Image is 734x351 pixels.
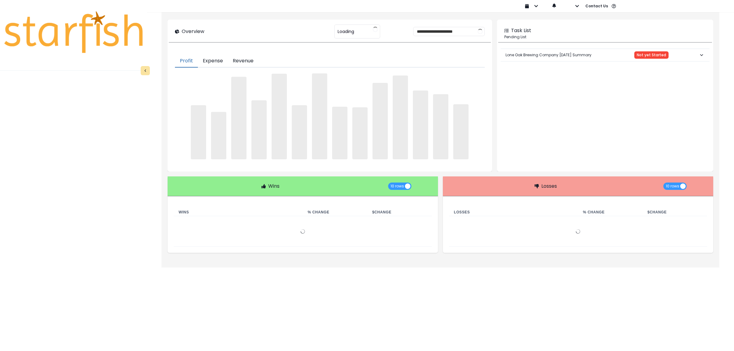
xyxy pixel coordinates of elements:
span: ‌ [352,107,368,159]
th: Wins [174,209,303,216]
span: ‌ [231,77,247,159]
p: Pending List [504,34,706,40]
span: ‌ [433,94,448,159]
span: ‌ [413,91,428,159]
th: $ Change [367,209,432,216]
span: ‌ [191,105,206,159]
button: Revenue [228,55,258,68]
th: % Change [303,209,367,216]
span: ‌ [292,105,307,159]
span: ‌ [251,100,267,159]
button: Profit [175,55,198,68]
span: ‌ [211,112,226,159]
span: Not yet Started [637,53,666,57]
span: 10 rows [391,183,404,190]
span: 10 rows [666,183,679,190]
p: Lone Oak Brewing Company [DATE] Summary [506,47,591,63]
th: % Change [578,209,643,216]
span: ‌ [373,83,388,159]
th: Losses [449,209,578,216]
span: ‌ [272,74,287,160]
span: ‌ [453,104,469,159]
span: ‌ [332,107,347,159]
span: Loading [338,25,354,38]
th: $ Change [643,209,707,216]
button: Expense [198,55,228,68]
span: ‌ [312,73,327,159]
p: Task List [511,27,531,34]
span: ‌ [393,76,408,159]
button: Lone Oak Brewing Company [DATE] SummaryNot yet Started [501,49,710,61]
p: Wins [268,183,280,190]
p: Overview [182,28,204,35]
p: Losses [541,183,557,190]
